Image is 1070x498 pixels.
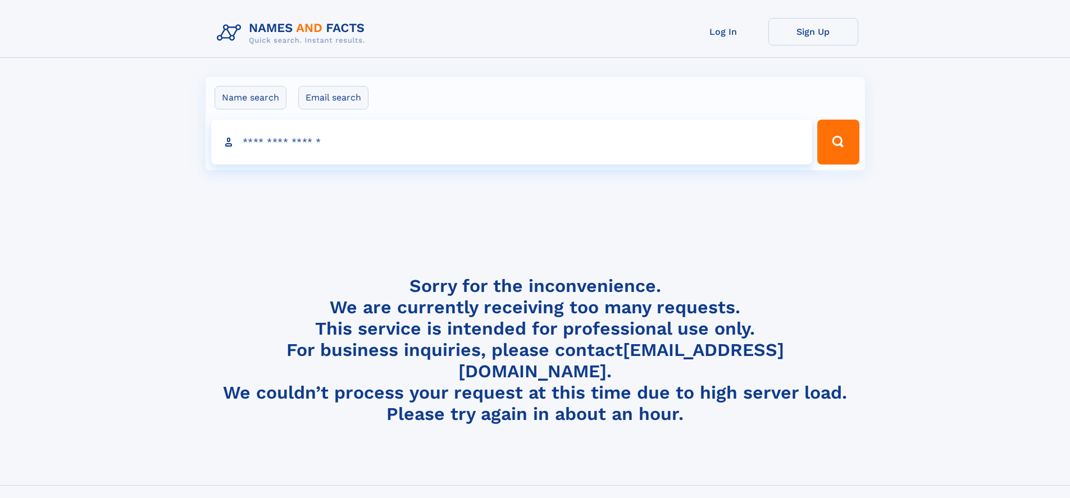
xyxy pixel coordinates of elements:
[212,18,374,48] img: Logo Names and Facts
[768,18,858,45] a: Sign Up
[298,86,368,109] label: Email search
[458,339,784,382] a: [EMAIL_ADDRESS][DOMAIN_NAME]
[817,120,859,165] button: Search Button
[211,120,813,165] input: search input
[215,86,286,109] label: Name search
[212,275,858,425] h4: Sorry for the inconvenience. We are currently receiving too many requests. This service is intend...
[679,18,768,45] a: Log In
